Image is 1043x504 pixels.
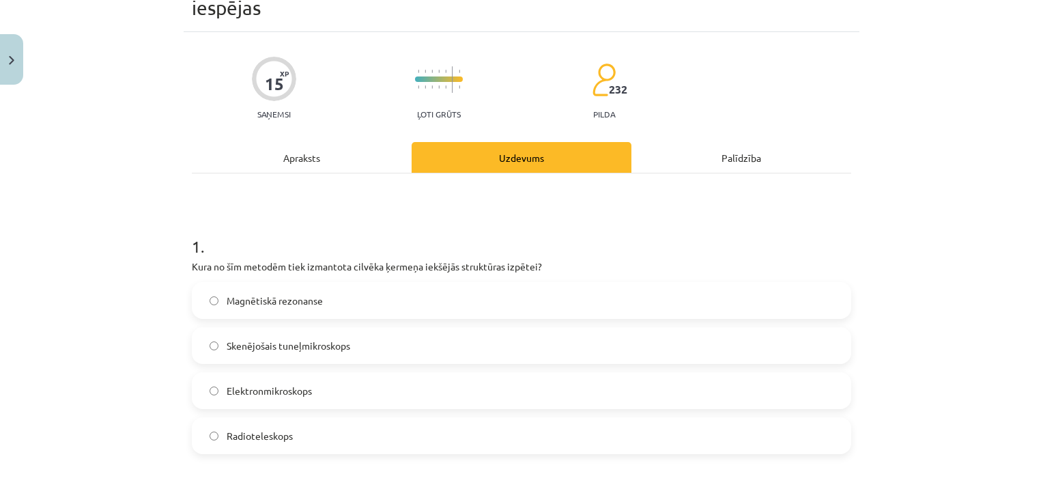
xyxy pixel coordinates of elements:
[227,294,323,308] span: Magnētiskā rezonanse
[192,142,412,173] div: Apraksts
[593,109,615,119] p: pilda
[431,70,433,73] img: icon-short-line-57e1e144782c952c97e751825c79c345078a6d821885a25fce030b3d8c18986b.svg
[227,339,350,353] span: Skenējošais tuneļmikroskops
[418,85,419,89] img: icon-short-line-57e1e144782c952c97e751825c79c345078a6d821885a25fce030b3d8c18986b.svg
[418,70,419,73] img: icon-short-line-57e1e144782c952c97e751825c79c345078a6d821885a25fce030b3d8c18986b.svg
[631,142,851,173] div: Palīdzība
[265,74,284,94] div: 15
[192,213,851,255] h1: 1 .
[210,341,218,350] input: Skenējošais tuneļmikroskops
[192,260,851,274] p: Kura no šīm metodēm tiek izmantota cilvēka ķermeņa iekšējās struktūras izpētei?
[431,85,433,89] img: icon-short-line-57e1e144782c952c97e751825c79c345078a6d821885a25fce030b3d8c18986b.svg
[280,70,289,77] span: XP
[9,56,14,65] img: icon-close-lesson-0947bae3869378f0d4975bcd49f059093ad1ed9edebbc8119c70593378902aed.svg
[425,85,426,89] img: icon-short-line-57e1e144782c952c97e751825c79c345078a6d821885a25fce030b3d8c18986b.svg
[609,83,627,96] span: 232
[592,63,616,97] img: students-c634bb4e5e11cddfef0936a35e636f08e4e9abd3cc4e673bd6f9a4125e45ecb1.svg
[438,85,440,89] img: icon-short-line-57e1e144782c952c97e751825c79c345078a6d821885a25fce030b3d8c18986b.svg
[227,384,312,398] span: Elektronmikroskops
[210,432,218,440] input: Radioteleskops
[445,85,446,89] img: icon-short-line-57e1e144782c952c97e751825c79c345078a6d821885a25fce030b3d8c18986b.svg
[438,70,440,73] img: icon-short-line-57e1e144782c952c97e751825c79c345078a6d821885a25fce030b3d8c18986b.svg
[459,85,460,89] img: icon-short-line-57e1e144782c952c97e751825c79c345078a6d821885a25fce030b3d8c18986b.svg
[459,70,460,73] img: icon-short-line-57e1e144782c952c97e751825c79c345078a6d821885a25fce030b3d8c18986b.svg
[412,142,631,173] div: Uzdevums
[445,70,446,73] img: icon-short-line-57e1e144782c952c97e751825c79c345078a6d821885a25fce030b3d8c18986b.svg
[452,66,453,93] img: icon-long-line-d9ea69661e0d244f92f715978eff75569469978d946b2353a9bb055b3ed8787d.svg
[210,296,218,305] input: Magnētiskā rezonanse
[252,109,296,119] p: Saņemsi
[417,109,461,119] p: Ļoti grūts
[227,429,293,443] span: Radioteleskops
[210,387,218,395] input: Elektronmikroskops
[425,70,426,73] img: icon-short-line-57e1e144782c952c97e751825c79c345078a6d821885a25fce030b3d8c18986b.svg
